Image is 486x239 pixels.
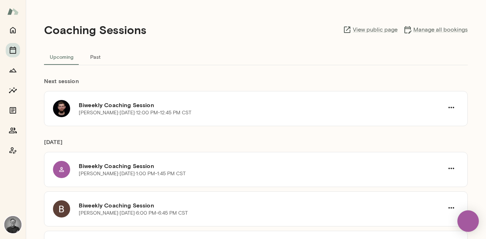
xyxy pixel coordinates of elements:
[44,23,146,37] h4: Coaching Sessions
[79,170,186,177] p: [PERSON_NAME] · [DATE] · 1:00 PM-1:45 PM CST
[403,25,468,34] a: Manage all bookings
[79,210,188,217] p: [PERSON_NAME] · [DATE] · 6:00 PM-6:45 PM CST
[6,63,20,77] button: Growth Plan
[7,5,19,18] img: Mento
[4,216,21,233] img: Dane Howard
[79,48,111,65] button: Past
[79,201,444,210] h6: Biweekly Coaching Session
[6,83,20,97] button: Insights
[6,43,20,57] button: Sessions
[6,143,20,158] button: Coach app
[6,103,20,118] button: Documents
[44,48,468,65] div: basic tabs example
[343,25,398,34] a: View public page
[79,101,444,109] h6: Biweekly Coaching Session
[6,123,20,138] button: Members
[6,23,20,37] button: Home
[44,138,468,152] h6: [DATE]
[79,109,191,116] p: [PERSON_NAME] · [DATE] · 12:00 PM-12:45 PM CST
[44,77,468,91] h6: Next session
[79,162,444,170] h6: Biweekly Coaching Session
[44,48,79,65] button: Upcoming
